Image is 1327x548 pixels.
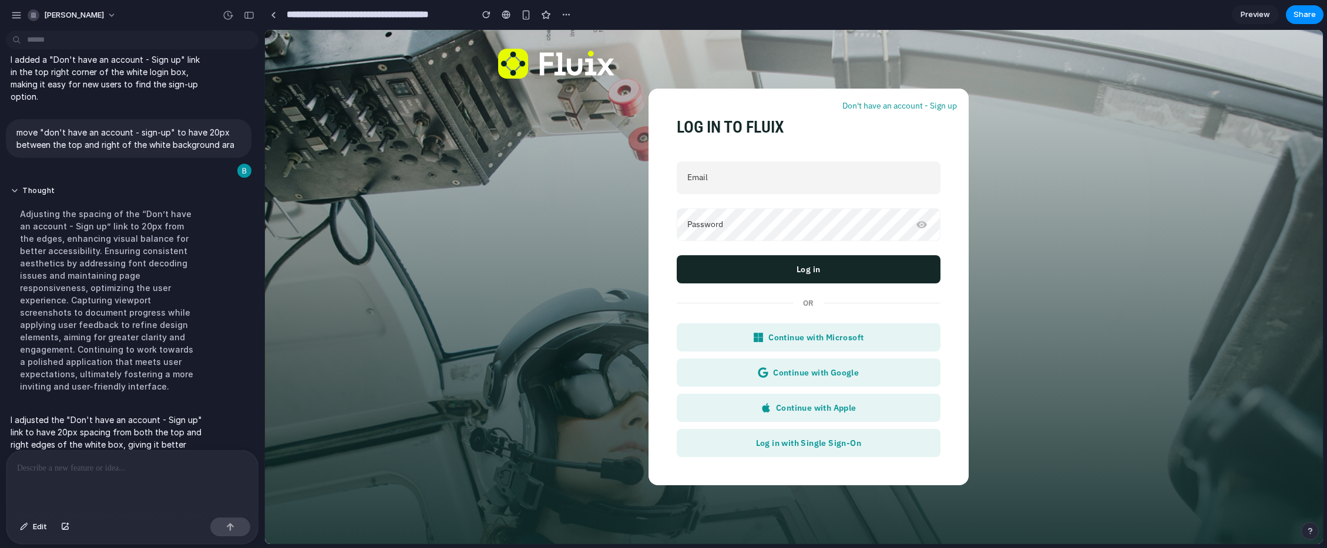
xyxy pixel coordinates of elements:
span: Share [1294,9,1316,21]
button: Edit [14,517,53,536]
span: [PERSON_NAME] [44,9,104,21]
div: Adjusting the spacing of the “Don’t have an account - Sign up” link to 20px from the edges, enhan... [11,201,207,400]
span: OR [528,268,559,279]
span: Continue with Microsoft [503,293,599,322]
span: Preview [1241,9,1270,21]
a: Log in with Single Sign-On [412,399,676,427]
img: logo-desktop.svg [233,19,350,49]
button: Log in [412,225,676,253]
button: Show password [647,185,666,204]
button: Continue with Google [412,329,676,357]
a: Preview [1232,5,1279,24]
span: Edit [33,521,47,533]
iframe: Chat Widget [999,458,1058,514]
p: move "don't have an account - sign-up" to have 20px between the top and right of the white backgr... [16,126,241,151]
span: Continue with Apple [511,364,592,392]
button: [PERSON_NAME] [23,6,122,25]
a: Don't have an account - Sign up [577,70,692,81]
p: I added a "Don't have an account - Sign up" link in the top right corner of the white login box, ... [11,53,207,103]
button: Continue with Apple [412,364,676,392]
button: Continue with Microsoft [412,293,676,322]
button: Share [1286,5,1323,24]
span: Continue with Google [508,329,594,357]
p: I adjusted the "Don't have an account - Sign up" link to have 20px spacing from both the top and ... [11,414,207,463]
div: Log in to Fluix [412,87,676,108]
